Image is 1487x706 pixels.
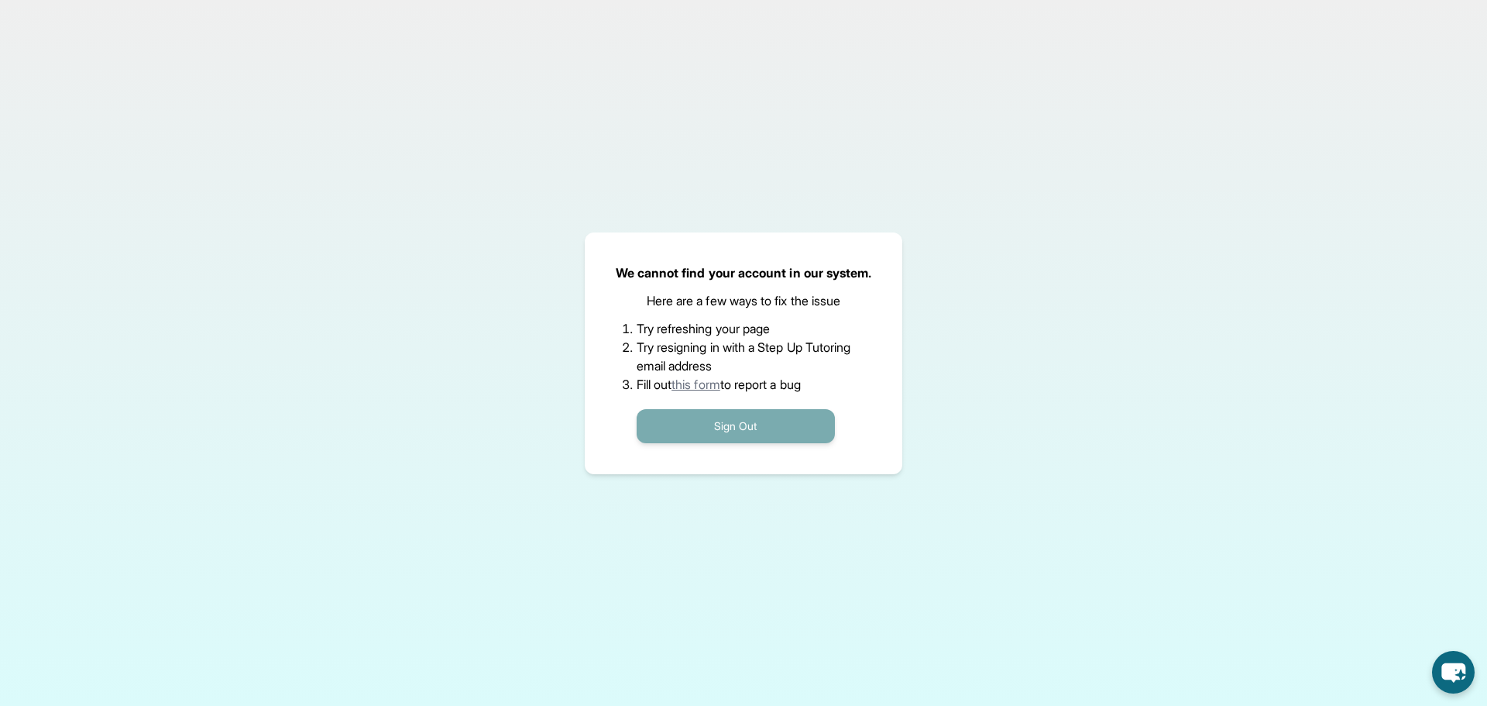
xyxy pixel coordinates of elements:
[637,409,835,443] button: Sign Out
[637,375,851,394] li: Fill out to report a bug
[647,291,841,310] p: Here are a few ways to fix the issue
[637,338,851,375] li: Try resigning in with a Step Up Tutoring email address
[637,418,835,433] a: Sign Out
[637,319,851,338] li: Try refreshing your page
[1432,651,1475,694] button: chat-button
[671,377,720,392] a: this form
[616,263,872,282] p: We cannot find your account in our system.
